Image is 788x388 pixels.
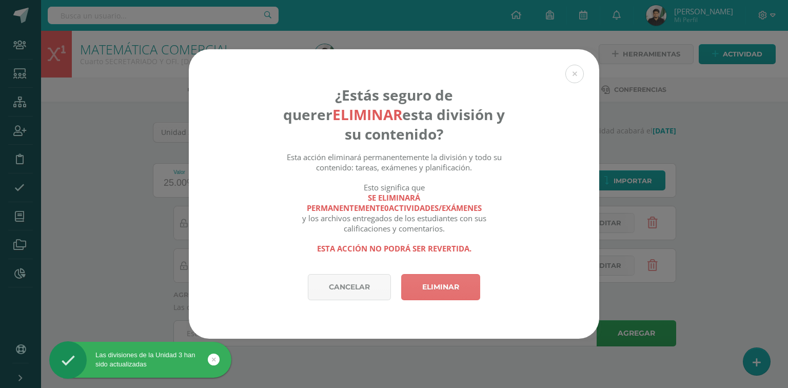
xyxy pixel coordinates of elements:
strong: Esta acción no podrá ser revertida. [317,243,471,254]
a: Eliminar [401,274,480,300]
h4: ¿Estás seguro de querer esta división y su contenido? [281,85,508,144]
strong: eliminar [332,105,402,124]
strong: se eliminará permanentemente actividades/exámenes [281,192,508,213]
span: 0 [384,203,389,213]
div: Las divisiones de la Unidad 3 han sido actualizadas [49,351,231,369]
div: Esta acción eliminará permanentemente la división y todo su contenido: tareas, exámenes y planifi... [281,152,508,172]
div: Esto significa que y los archivos entregados de los estudiantes con sus calificaciones y comentar... [281,182,508,234]
button: Close (Esc) [565,65,584,83]
a: Cancelar [308,274,391,300]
